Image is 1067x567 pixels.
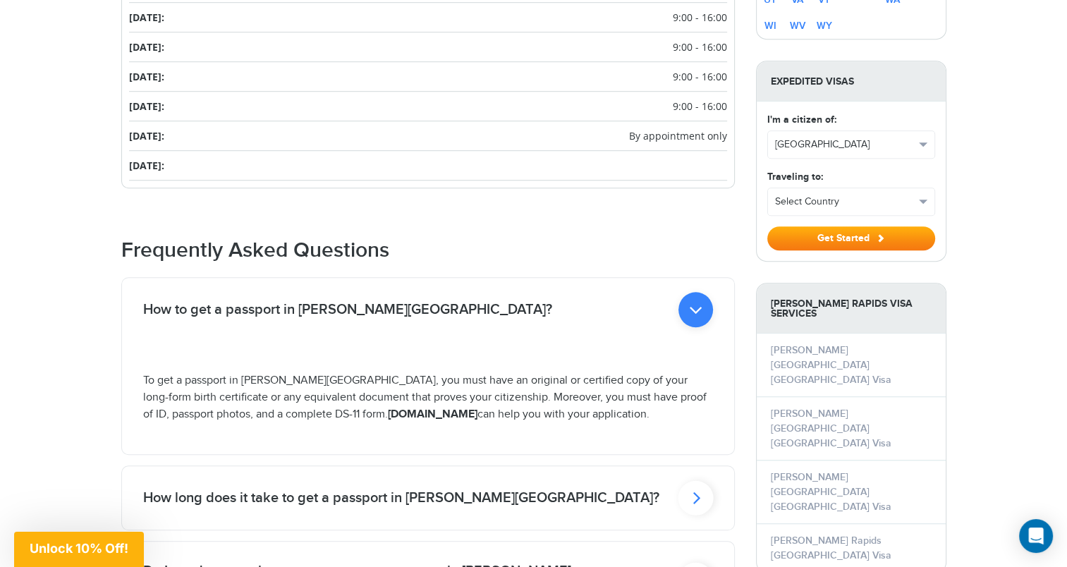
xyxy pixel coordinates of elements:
span: 9:00 - 16:00 [673,69,727,84]
span: 9:00 - 16:00 [673,99,727,114]
a: [PERSON_NAME][GEOGRAPHIC_DATA] [GEOGRAPHIC_DATA] Visa [771,471,891,513]
strong: Expedited Visas [757,61,946,102]
li: [DATE]: [129,3,727,32]
span: 9:00 - 16:00 [673,39,727,54]
span: By appointment only [629,128,727,143]
div: Unlock 10% Off! [14,532,144,567]
a: [PERSON_NAME][GEOGRAPHIC_DATA] [GEOGRAPHIC_DATA] Visa [771,344,891,386]
p: To get a passport in [PERSON_NAME][GEOGRAPHIC_DATA], you must have an original or certified copy ... [143,372,713,423]
button: Select Country [768,188,934,215]
h2: How to get a passport in [PERSON_NAME][GEOGRAPHIC_DATA]? [143,301,552,318]
div: Open Intercom Messenger [1019,519,1053,553]
strong: [DOMAIN_NAME] [388,408,477,421]
span: Select Country [775,195,915,209]
label: Traveling to: [767,169,823,184]
a: WY [817,20,832,32]
li: [DATE]: [129,121,727,151]
a: [PERSON_NAME] Rapids [GEOGRAPHIC_DATA] Visa [771,535,891,561]
span: 9:00 - 16:00 [673,10,727,25]
span: Unlock 10% Off! [30,541,128,556]
h2: How long does it take to get a passport in [PERSON_NAME][GEOGRAPHIC_DATA]? [143,489,659,506]
li: [DATE]: [129,92,727,121]
strong: [PERSON_NAME] Rapids Visa Services [757,283,946,334]
label: I'm a citizen of: [767,112,836,127]
a: WI [764,20,776,32]
button: Get Started [767,226,935,250]
a: WV [790,20,805,32]
button: [GEOGRAPHIC_DATA] [768,131,934,158]
a: [PERSON_NAME][GEOGRAPHIC_DATA] [GEOGRAPHIC_DATA] Visa [771,408,891,449]
span: [GEOGRAPHIC_DATA] [775,138,915,152]
li: [DATE]: [129,151,727,181]
h2: Frequently Asked Questions [121,238,735,263]
li: [DATE]: [129,62,727,92]
li: [DATE]: [129,32,727,62]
